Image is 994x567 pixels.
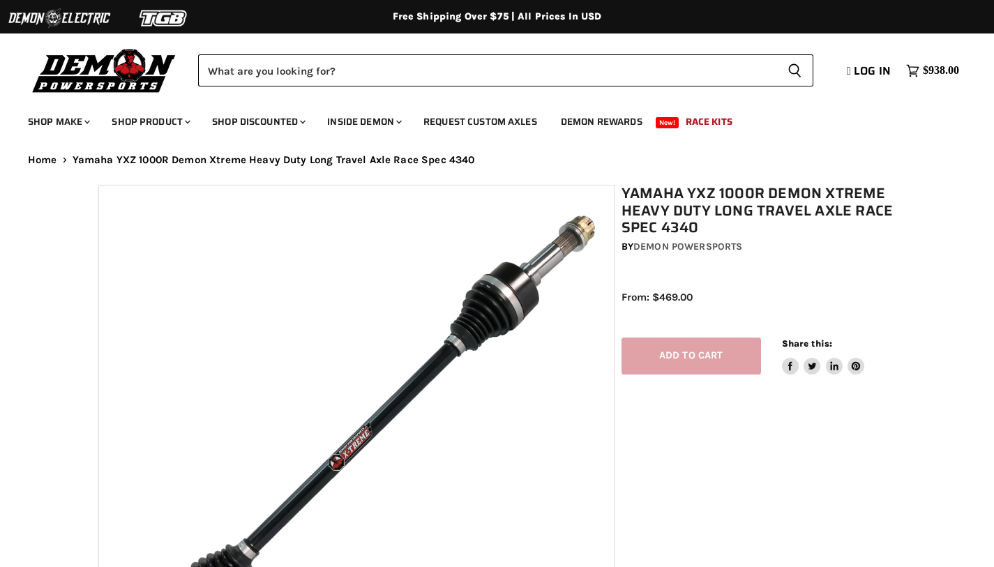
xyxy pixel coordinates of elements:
span: Yamaha YXZ 1000R Demon Xtreme Heavy Duty Long Travel Axle Race Spec 4340 [73,154,475,166]
a: Home [28,154,57,166]
img: Demon Powersports [28,45,181,95]
span: From: $469.00 [622,291,693,303]
span: New! [656,117,679,128]
a: Request Custom Axles [413,107,548,136]
a: Demon Powersports [633,241,742,252]
a: $938.00 [899,61,966,81]
a: Log in [841,65,899,77]
a: Shop Product [101,107,199,136]
span: Log in [854,62,891,80]
img: TGB Logo 2 [112,5,216,31]
input: Search [198,54,776,86]
div: by [622,239,903,255]
a: Race Kits [675,107,743,136]
a: Shop Discounted [202,107,314,136]
ul: Main menu [17,102,956,136]
a: Shop Make [17,107,98,136]
img: Demon Electric Logo 2 [7,5,112,31]
a: Inside Demon [317,107,410,136]
span: Share this: [782,338,832,349]
form: Product [198,54,813,86]
a: Demon Rewards [550,107,653,136]
h1: Yamaha YXZ 1000R Demon Xtreme Heavy Duty Long Travel Axle Race Spec 4340 [622,185,903,236]
button: Search [776,54,813,86]
span: $938.00 [923,64,959,77]
aside: Share this: [782,338,865,375]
